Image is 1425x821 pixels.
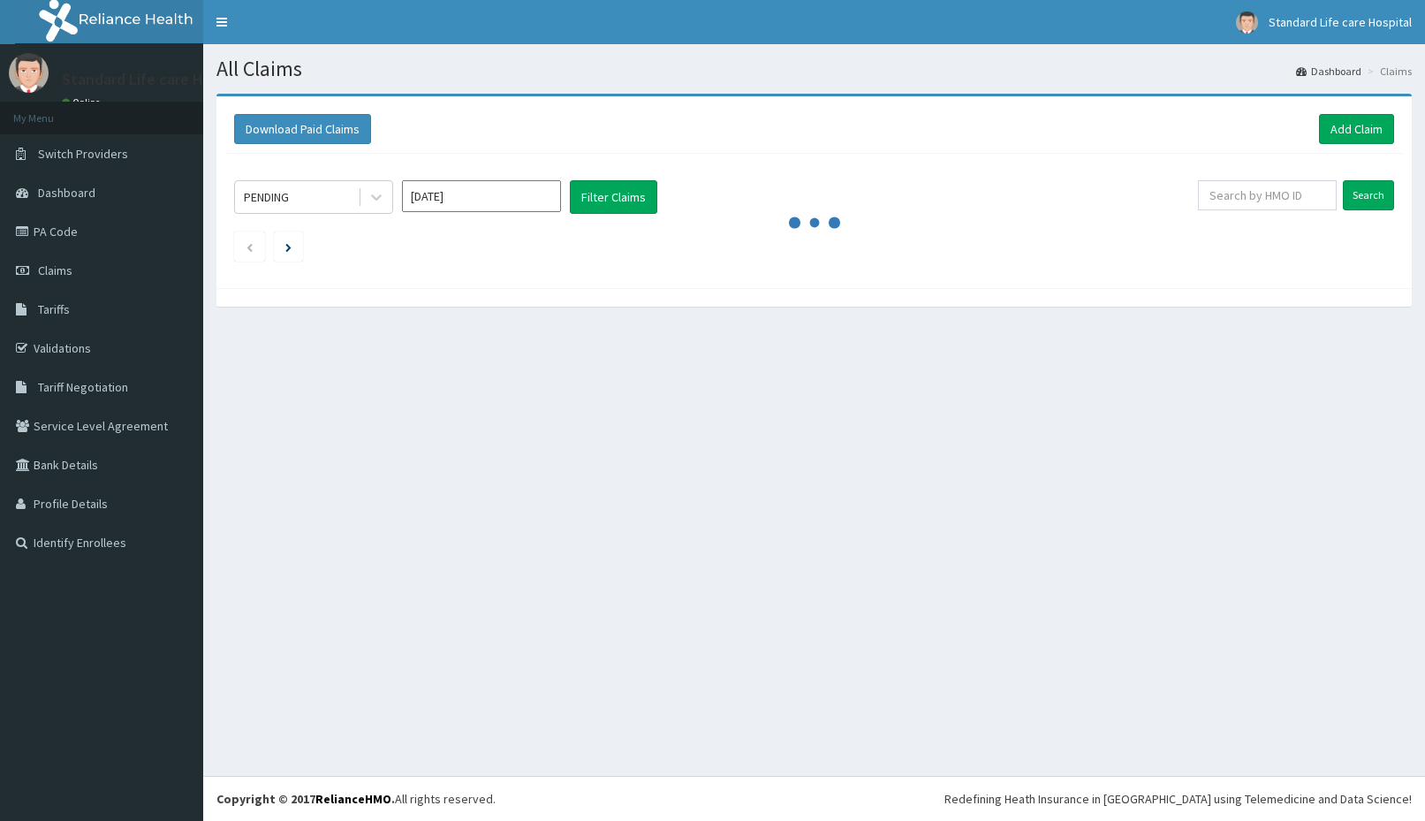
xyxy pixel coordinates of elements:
span: Tariff Negotiation [38,379,128,395]
footer: All rights reserved. [203,776,1425,821]
h1: All Claims [216,57,1412,80]
a: RelianceHMO [315,791,391,807]
strong: Copyright © 2017 . [216,791,395,807]
img: User Image [1236,11,1258,34]
svg: audio-loading [788,196,841,249]
span: Tariffs [38,301,70,317]
span: Standard Life care Hospital [1269,14,1412,30]
button: Download Paid Claims [234,114,371,144]
div: PENDING [244,188,289,206]
input: Search [1343,180,1394,210]
button: Filter Claims [570,180,657,214]
a: Next page [285,239,292,255]
span: Dashboard [38,185,95,201]
a: Add Claim [1319,114,1394,144]
div: Redefining Heath Insurance in [GEOGRAPHIC_DATA] using Telemedicine and Data Science! [944,790,1412,808]
input: Select Month and Year [402,180,561,212]
p: Standard Life care Hospital [62,72,251,87]
img: User Image [9,53,49,93]
a: Online [62,96,104,109]
span: Switch Providers [38,146,128,162]
input: Search by HMO ID [1198,180,1337,210]
li: Claims [1363,64,1412,79]
a: Previous page [246,239,254,255]
span: Claims [38,262,72,278]
a: Dashboard [1296,64,1361,79]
